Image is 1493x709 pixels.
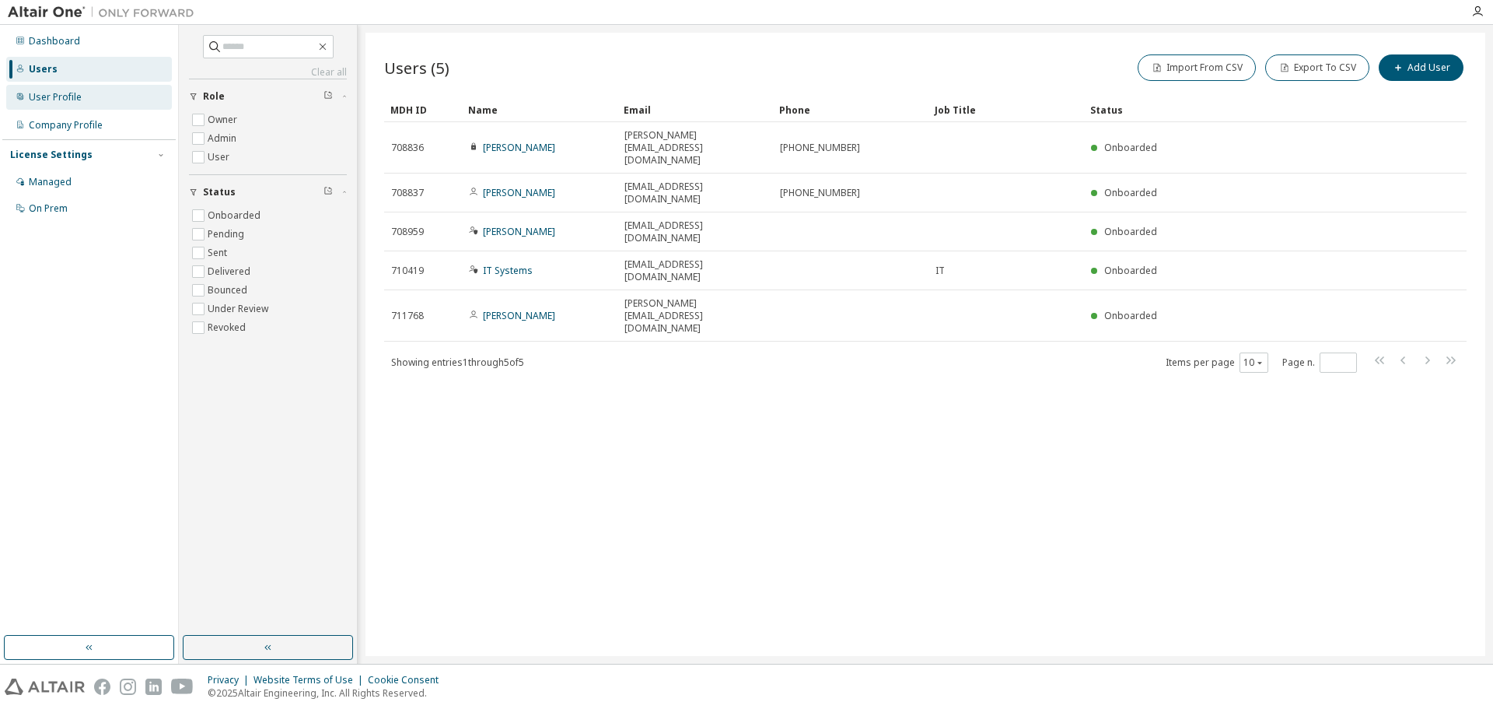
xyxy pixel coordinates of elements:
label: Pending [208,225,247,244]
a: [PERSON_NAME] [483,186,555,199]
span: 708836 [391,142,424,154]
span: [EMAIL_ADDRESS][DOMAIN_NAME] [624,219,766,244]
button: Export To CSV [1265,54,1369,81]
span: IT [935,265,945,277]
img: facebook.svg [94,679,110,695]
button: Status [189,175,347,209]
span: Clear filter [323,90,333,103]
img: altair_logo.svg [5,679,85,695]
label: Sent [208,244,230,262]
a: Clear all [189,66,347,79]
div: Privacy [208,674,253,686]
div: Cookie Consent [368,674,448,686]
label: Delivered [208,262,253,281]
div: Company Profile [29,119,103,132]
div: Email [624,97,767,122]
label: Revoked [208,318,249,337]
button: 10 [1243,356,1264,369]
span: Users (5) [384,57,449,79]
div: Status [1090,97,1386,122]
span: Onboarded [1104,141,1157,154]
button: Role [189,79,347,114]
div: Website Terms of Use [253,674,368,686]
span: Onboarded [1104,264,1157,277]
button: Add User [1379,54,1463,81]
div: Job Title [935,97,1078,122]
span: [PHONE_NUMBER] [780,187,860,199]
label: Admin [208,129,240,148]
span: 708837 [391,187,424,199]
span: Items per page [1166,353,1268,373]
span: Page n. [1282,353,1357,373]
span: 710419 [391,265,424,277]
label: Bounced [208,281,250,300]
span: 708959 [391,226,424,238]
div: Phone [779,97,922,122]
div: Managed [29,176,72,188]
span: 711768 [391,310,424,322]
button: Import From CSV [1138,54,1256,81]
img: linkedin.svg [145,679,162,695]
span: [EMAIL_ADDRESS][DOMAIN_NAME] [624,181,766,205]
label: Under Review [208,300,271,318]
div: License Settings [10,149,93,161]
span: Clear filter [323,186,333,198]
label: Onboarded [208,206,264,225]
div: User Profile [29,91,82,104]
span: Status [203,186,236,198]
span: Showing entries 1 through 5 of 5 [391,356,524,369]
div: MDH ID [390,97,456,122]
div: Users [29,63,58,75]
span: [PERSON_NAME][EMAIL_ADDRESS][DOMAIN_NAME] [624,297,766,335]
img: Altair One [8,5,202,20]
a: [PERSON_NAME] [483,309,555,322]
span: Onboarded [1104,225,1157,238]
div: On Prem [29,202,68,215]
div: Name [468,97,611,122]
img: youtube.svg [171,679,194,695]
a: [PERSON_NAME] [483,141,555,154]
div: Dashboard [29,35,80,47]
span: [EMAIL_ADDRESS][DOMAIN_NAME] [624,258,766,283]
span: [PERSON_NAME][EMAIL_ADDRESS][DOMAIN_NAME] [624,129,766,167]
span: Role [203,90,225,103]
span: [PHONE_NUMBER] [780,142,860,154]
a: [PERSON_NAME] [483,225,555,238]
label: Owner [208,111,240,129]
p: © 2025 Altair Engineering, Inc. All Rights Reserved. [208,686,448,700]
span: Onboarded [1104,309,1157,322]
label: User [208,148,233,167]
img: instagram.svg [120,679,136,695]
span: Onboarded [1104,186,1157,199]
a: IT Systems [483,264,533,277]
